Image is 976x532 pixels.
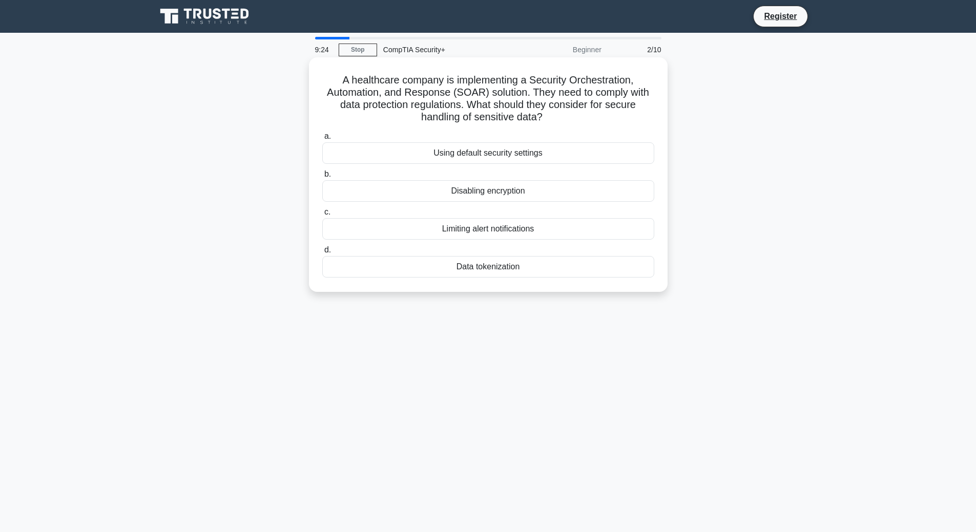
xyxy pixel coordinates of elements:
span: b. [324,169,331,178]
div: 2/10 [608,39,668,60]
span: a. [324,132,331,140]
div: Using default security settings [322,142,654,164]
div: Beginner [518,39,608,60]
div: 9:24 [309,39,339,60]
a: Register [758,10,803,23]
div: CompTIA Security+ [377,39,518,60]
a: Stop [339,44,377,56]
div: Disabling encryption [322,180,654,202]
span: d. [324,245,331,254]
div: Limiting alert notifications [322,218,654,240]
span: c. [324,207,330,216]
div: Data tokenization [322,256,654,278]
h5: A healthcare company is implementing a Security Orchestration, Automation, and Response (SOAR) so... [321,74,655,124]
